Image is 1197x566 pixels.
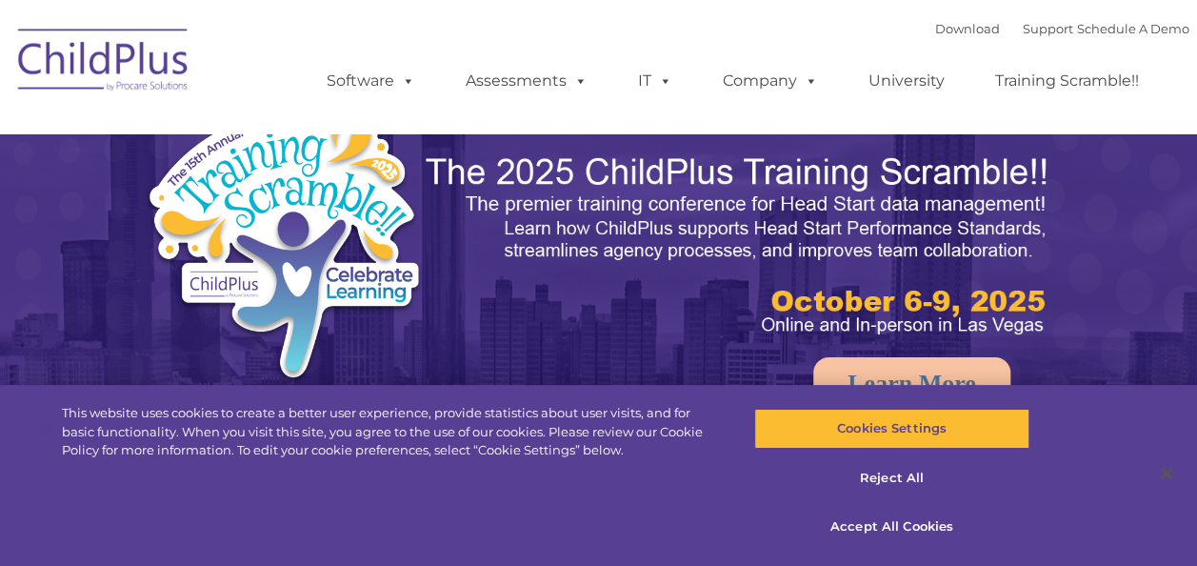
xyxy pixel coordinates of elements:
a: University [849,62,964,100]
button: Close [1146,453,1187,495]
a: Assessments [447,62,607,100]
img: ChildPlus by Procare Solutions [9,15,199,111]
button: Cookies Settings [754,409,1029,449]
a: Learn More [813,357,1010,411]
a: Company [704,62,837,100]
font: | [935,21,1189,36]
button: Accept All Cookies [754,507,1029,547]
button: Reject All [754,458,1029,498]
span: Last name [265,126,323,140]
a: Support [1023,21,1073,36]
a: Training Scramble!! [976,62,1158,100]
a: Software [308,62,434,100]
a: IT [619,62,691,100]
a: Download [935,21,1000,36]
span: Phone number [265,204,346,218]
a: Schedule A Demo [1077,21,1189,36]
div: This website uses cookies to create a better user experience, provide statistics about user visit... [62,404,718,460]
